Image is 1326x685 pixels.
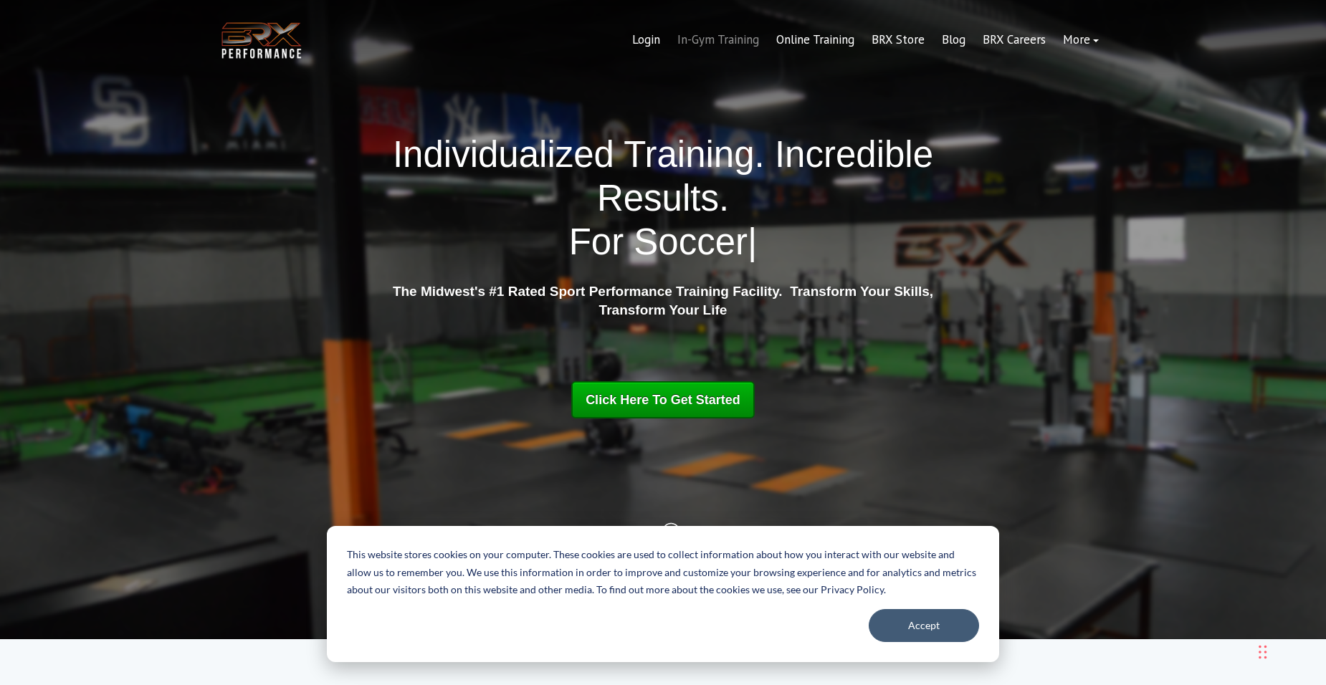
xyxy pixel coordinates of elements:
div: Drag [1259,631,1267,674]
a: Login [624,23,669,57]
span: Click Here To Get Started [586,393,740,407]
a: BRX Careers [974,23,1054,57]
p: This website stores cookies on your computer. These cookies are used to collect information about... [347,546,979,599]
div: Navigation Menu [624,23,1107,57]
a: Click Here To Get Started [571,381,755,418]
h1: Individualized Training. Incredible Results. [387,133,939,264]
a: BRX Store [863,23,933,57]
img: BRX Transparent Logo-2 [219,19,305,62]
a: Online Training [768,23,863,57]
div: Cookie banner [327,526,999,662]
button: Accept [869,609,979,642]
a: Blog [933,23,974,57]
a: In-Gym Training [669,23,768,57]
a: More [1054,23,1107,57]
strong: The Midwest's #1 Rated Sport Performance Training Facility. Transform Your Skills, Transform Your... [393,284,933,318]
iframe: Chat Widget [1122,530,1326,685]
span: | [748,221,757,262]
span: For Soccer [569,221,748,262]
